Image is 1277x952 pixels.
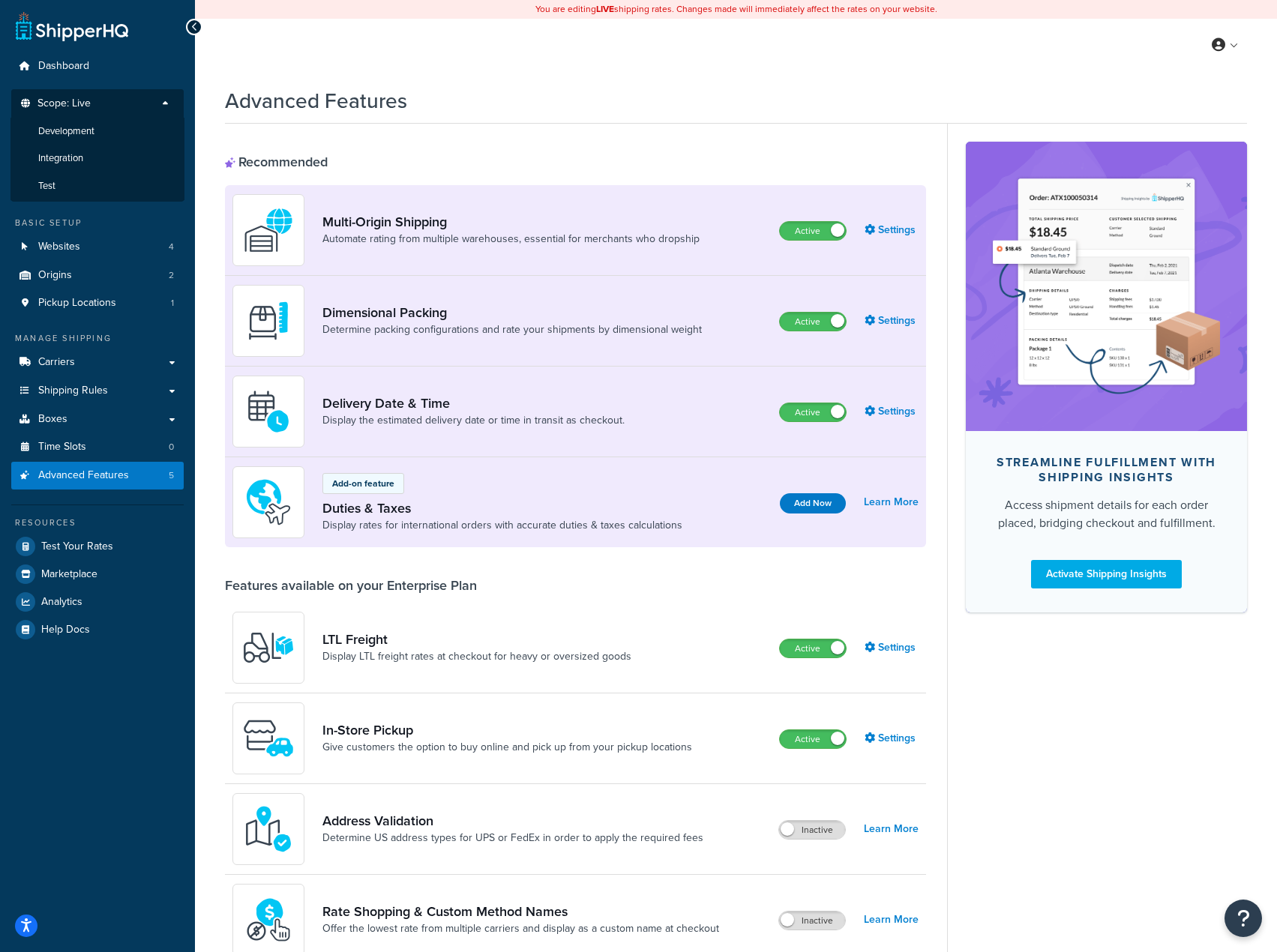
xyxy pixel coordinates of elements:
[322,831,703,846] a: Determine US address types for UPS or FedEx in order to apply the required fees
[322,304,702,321] a: Dimensional Packing
[38,441,86,454] span: Time Slots
[38,385,108,397] span: Shipping Rules
[11,588,184,615] a: Analytics
[41,596,82,609] span: Analytics
[169,269,174,282] span: 2
[11,262,184,289] a: Origins2
[38,469,129,482] span: Advanced Features
[242,476,295,528] img: icon-duo-feat-landed-cost-7136b061.png
[11,289,184,317] li: Pickup Locations
[11,332,184,345] div: Manage Shipping
[242,204,295,256] img: WatD5o0RtDAAAAAElFTkSuQmCC
[38,241,80,253] span: Websites
[41,540,113,553] span: Test Your Rates
[225,577,477,594] div: Features available on your Enterprise Plan
[865,310,919,331] a: Settings
[11,233,184,261] a: Websites4
[41,624,90,636] span: Help Docs
[322,921,719,936] a: Offer the lowest rate from multiple carriers and display as a custom name at checkout
[171,297,174,310] span: 1
[11,561,184,588] a: Marketplace
[322,649,631,664] a: Display LTL freight rates at checkout for heavy or oversized goods
[169,469,174,482] span: 5
[10,172,184,200] li: Test
[322,813,703,829] a: Address Validation
[38,297,116,310] span: Pickup Locations
[322,631,631,648] a: LTL Freight
[11,433,184,461] a: Time Slots0
[242,621,295,674] img: y79ZsPf0fXUFUhFXDzUgf+ktZg5F2+ohG75+v3d2s1D9TjoU8PiyCIluIjV41seZevKCRuEjTPPOKHJsQcmKCXGdfprl3L4q7...
[11,349,184,376] a: Carriers
[169,241,174,253] span: 4
[780,639,846,657] label: Active
[780,403,846,421] label: Active
[990,455,1223,485] div: Streamline Fulfillment with Shipping Insights
[242,385,295,438] img: gfkeb5ejjkALwAAAABJRU5ErkJggg==
[864,909,919,930] a: Learn More
[11,233,184,261] li: Websites
[1225,900,1262,937] button: Open Resource Center
[38,125,94,138] span: Development
[11,616,184,643] li: Help Docs
[865,220,919,241] a: Settings
[38,356,75,369] span: Carriers
[242,894,295,946] img: icon-duo-feat-rate-shopping-ecdd8bed.png
[322,518,682,533] a: Display rates for international orders with accurate duties & taxes calculations
[990,496,1223,532] div: Access shipment details for each order placed, bridging checkout and fulfillment.
[322,395,625,412] a: Delivery Date & Time
[11,406,184,433] a: Boxes
[38,413,67,426] span: Boxes
[38,60,89,73] span: Dashboard
[11,462,184,489] a: Advanced Features5
[11,462,184,489] li: Advanced Features
[11,433,184,461] li: Time Slots
[41,568,97,581] span: Marketplace
[988,164,1225,409] img: feature-image-si-e24932ea9b9fcd0ff835db86be1ff8d589347e8876e1638d903ea230a36726be.png
[865,637,919,658] a: Settings
[864,819,919,840] a: Learn More
[37,97,91,110] span: Scope: Live
[865,401,919,422] a: Settings
[11,52,184,80] a: Dashboard
[225,154,328,170] div: Recommended
[10,118,184,145] li: Development
[10,145,184,172] li: Integration
[779,821,845,839] label: Inactive
[322,903,719,920] a: Rate Shopping & Custom Method Names
[864,492,919,513] a: Learn More
[38,152,83,165] span: Integration
[322,214,700,230] a: Multi-Origin Shipping
[322,740,692,755] a: Give customers the option to buy online and pick up from your pickup locations
[596,2,614,16] b: LIVE
[780,730,846,748] label: Active
[779,912,845,930] label: Inactive
[11,377,184,405] a: Shipping Rules
[242,295,295,347] img: DTVBYsAAAAAASUVORK5CYII=
[11,217,184,229] div: Basic Setup
[38,180,55,193] span: Test
[11,262,184,289] li: Origins
[322,232,700,247] a: Automate rating from multiple warehouses, essential for merchants who dropship
[38,269,72,282] span: Origins
[780,493,846,513] button: Add Now
[865,728,919,749] a: Settings
[780,222,846,240] label: Active
[11,289,184,317] a: Pickup Locations1
[225,86,407,115] h1: Advanced Features
[322,500,682,516] a: Duties & Taxes
[322,413,625,428] a: Display the estimated delivery date or time in transit as checkout.
[169,441,174,454] span: 0
[242,803,295,855] img: kIG8fy0lQAAAABJRU5ErkJggg==
[1031,560,1182,588] a: Activate Shipping Insights
[11,533,184,560] a: Test Your Rates
[322,322,702,337] a: Determine packing configurations and rate your shipments by dimensional weight
[11,516,184,529] div: Resources
[322,722,692,738] a: In-Store Pickup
